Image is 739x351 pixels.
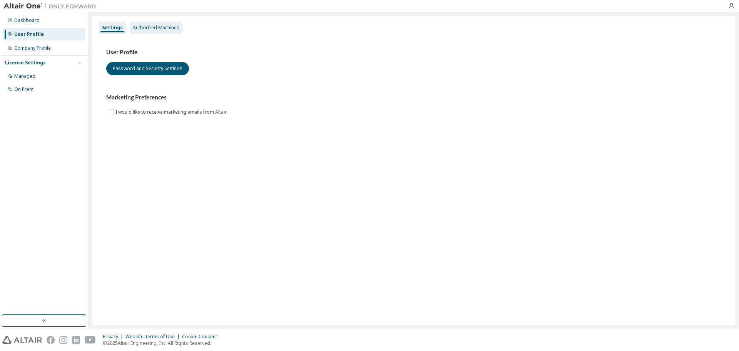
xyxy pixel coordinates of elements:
img: instagram.svg [59,336,67,344]
div: Cookie Consent [182,334,222,340]
label: I would like to receive marketing emails from Altair [115,107,228,117]
h3: Marketing Preferences [106,94,721,101]
img: altair_logo.svg [2,336,42,344]
div: User Profile [14,31,44,37]
img: facebook.svg [47,336,55,344]
h3: User Profile [106,49,721,56]
div: Dashboard [14,17,40,24]
div: Settings [102,25,123,31]
div: On Prem [14,86,33,92]
img: youtube.svg [85,336,96,344]
div: License Settings [5,60,46,66]
img: linkedin.svg [72,336,80,344]
p: © 2025 Altair Engineering, Inc. All Rights Reserved. [103,340,222,346]
div: Privacy [103,334,125,340]
div: Website Terms of Use [125,334,182,340]
div: Authorized Machines [133,25,179,31]
button: Password and Security Settings [106,62,189,75]
img: Altair One [4,2,100,10]
div: Managed [14,73,35,79]
div: Company Profile [14,45,51,51]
